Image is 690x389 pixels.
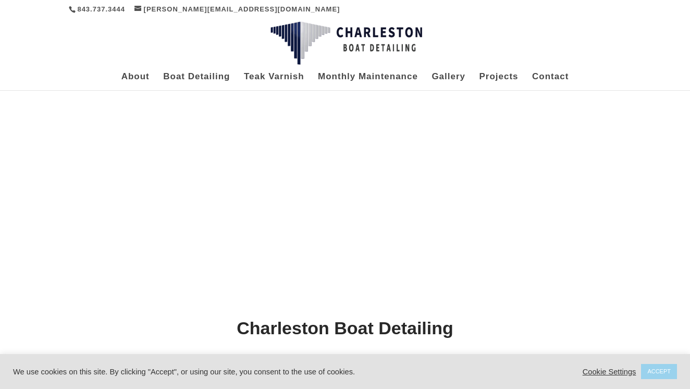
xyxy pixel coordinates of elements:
a: Teak Varnish [244,73,304,90]
a: About [121,73,150,90]
a: ACCEPT [641,364,677,379]
a: Monthly Maintenance [318,73,418,90]
a: 843.737.3444 [77,5,125,13]
div: We use cookies on this site. By clicking "Accept", or using our site, you consent to the use of c... [13,367,478,376]
a: Projects [479,73,518,90]
h1: Charleston Boat Detailing [69,319,621,342]
a: Gallery [432,73,465,90]
a: Contact [532,73,569,90]
img: Charleston Boat Detailing [270,21,422,65]
a: [PERSON_NAME][EMAIL_ADDRESS][DOMAIN_NAME] [134,5,340,13]
a: Cookie Settings [583,367,636,376]
a: Boat Detailing [163,73,230,90]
